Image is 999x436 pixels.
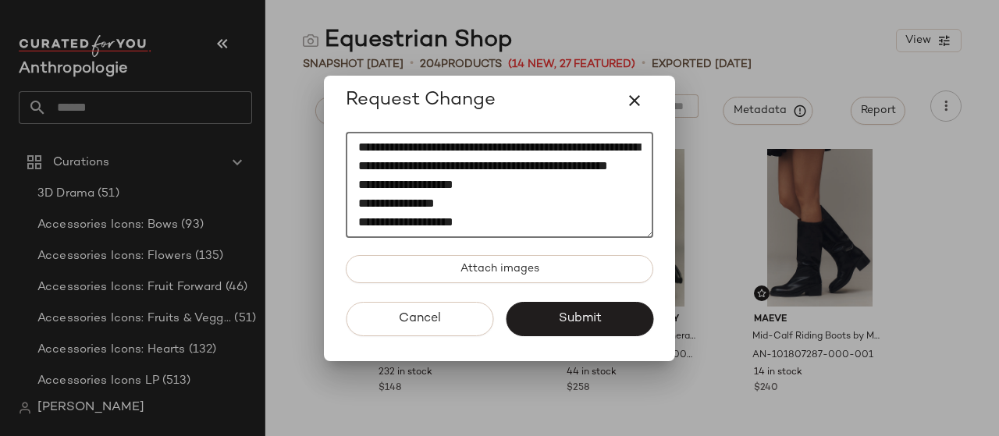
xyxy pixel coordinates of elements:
[398,311,441,326] span: Cancel
[506,302,653,336] button: Submit
[346,255,653,283] button: Attach images
[346,302,493,336] button: Cancel
[557,311,601,326] span: Submit
[346,88,496,113] span: Request Change
[460,263,539,275] span: Attach images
